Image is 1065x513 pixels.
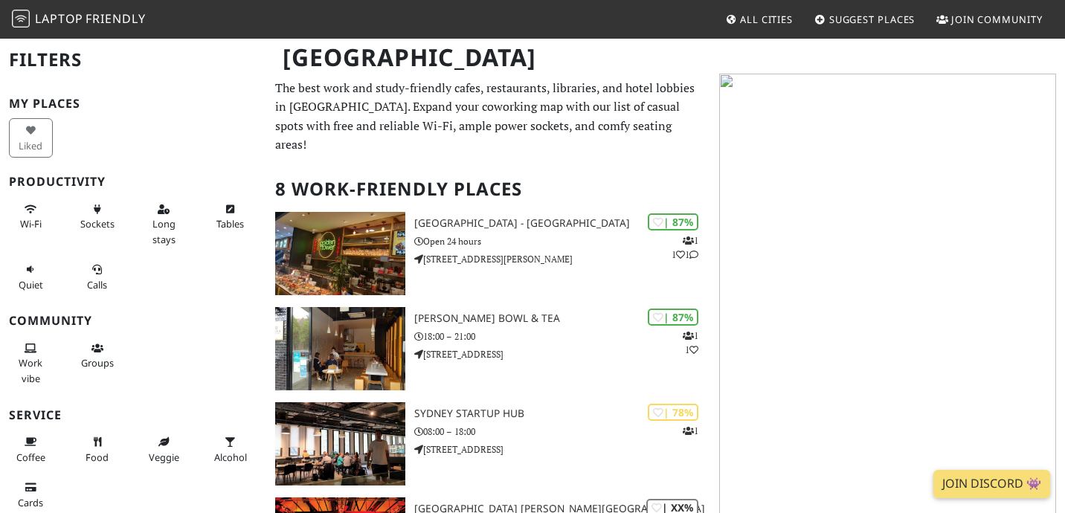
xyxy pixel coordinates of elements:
span: Power sockets [80,217,115,230]
div: | 87% [648,213,698,230]
h2: Filters [9,37,257,83]
a: Juan Bowl & Tea | 87% 11 [PERSON_NAME] Bowl & Tea 18:00 – 21:00 [STREET_ADDRESS] [266,307,710,390]
button: Quiet [9,257,53,297]
button: Veggie [142,430,186,469]
span: Quiet [19,278,43,291]
p: 1 1 [683,329,698,357]
h3: Productivity [9,175,257,189]
p: Open 24 hours [414,234,710,248]
p: 1 1 1 [672,233,698,262]
img: LaptopFriendly [12,10,30,28]
h1: [GEOGRAPHIC_DATA] [271,37,707,78]
button: Coffee [9,430,53,469]
p: 18:00 – 21:00 [414,329,710,343]
span: Coffee [16,451,45,464]
p: 1 [683,424,698,438]
span: People working [19,356,42,384]
a: LaptopFriendly LaptopFriendly [12,7,146,33]
span: Long stays [152,217,176,245]
h2: 8 Work-Friendly Places [275,167,701,212]
img: Chinatown - Sydney [275,212,405,295]
span: Veggie [149,451,179,464]
h3: [GEOGRAPHIC_DATA] - [GEOGRAPHIC_DATA] [414,217,710,230]
div: | 87% [648,309,698,326]
img: Juan Bowl & Tea [275,307,405,390]
h3: Community [9,314,257,328]
a: Sydney Startup Hub | 78% 1 Sydney Startup Hub 08:00 – 18:00 [STREET_ADDRESS] [266,402,710,485]
a: Chinatown - Sydney | 87% 111 [GEOGRAPHIC_DATA] - [GEOGRAPHIC_DATA] Open 24 hours [STREET_ADDRESS]... [266,212,710,295]
div: | 78% [648,404,698,421]
a: Join Community [930,6,1049,33]
button: Groups [76,336,120,375]
a: All Cities [719,6,799,33]
p: [STREET_ADDRESS] [414,347,710,361]
a: Join Discord 👾 [933,470,1050,498]
p: 08:00 – 18:00 [414,425,710,439]
span: Friendly [86,10,145,27]
span: All Cities [740,13,793,26]
span: Alcohol [214,451,247,464]
button: Wi-Fi [9,197,53,236]
span: Suggest Places [829,13,916,26]
button: Sockets [76,197,120,236]
span: Join Community [951,13,1043,26]
span: Video/audio calls [87,278,107,291]
h3: Sydney Startup Hub [414,407,710,420]
h3: [PERSON_NAME] Bowl & Tea [414,312,710,325]
a: Suggest Places [808,6,921,33]
button: Work vibe [9,336,53,390]
img: Sydney Startup Hub [275,402,405,485]
p: [STREET_ADDRESS] [414,442,710,456]
p: [STREET_ADDRESS][PERSON_NAME] [414,252,710,266]
button: Food [76,430,120,469]
span: Food [86,451,109,464]
button: Tables [209,197,253,236]
button: Alcohol [209,430,253,469]
span: Work-friendly tables [216,217,244,230]
h3: Service [9,408,257,422]
span: Group tables [81,356,114,370]
p: The best work and study-friendly cafes, restaurants, libraries, and hotel lobbies in [GEOGRAPHIC_... [275,79,701,155]
button: Long stays [142,197,186,251]
span: Laptop [35,10,83,27]
button: Calls [76,257,120,297]
span: Stable Wi-Fi [20,217,42,230]
span: Credit cards [18,496,43,509]
h3: My Places [9,97,257,111]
